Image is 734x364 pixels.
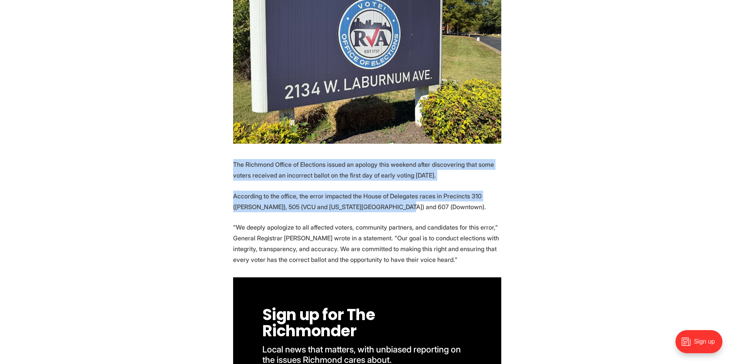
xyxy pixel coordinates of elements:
[233,191,501,212] p: According to the office, the error impacted the House of Delegates races in Precincts 310 ([PERSO...
[669,326,734,364] iframe: portal-trigger
[233,159,501,181] p: The Richmond Office of Elections issued an apology this weekend after discovering that some voter...
[262,304,378,342] span: Sign up for The Richmonder
[233,222,501,265] p: "We deeply apologize to all affected voters, community partners, and candidates for this error," ...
